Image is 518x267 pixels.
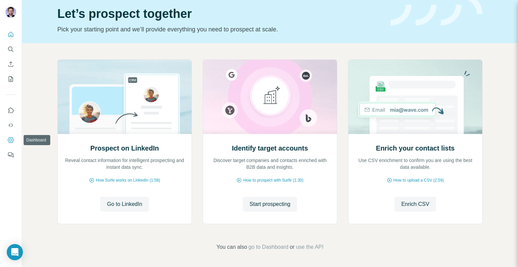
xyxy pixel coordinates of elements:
img: Avatar [5,7,16,18]
h2: Prospect on LinkedIn [90,143,159,153]
button: Feedback [5,149,16,161]
button: Go to LinkedIn [100,197,149,212]
button: My lists [5,73,16,85]
h2: Enrich your contact lists [376,143,455,153]
span: or [290,243,294,251]
button: Quick start [5,28,16,41]
button: Start prospecting [243,197,297,212]
p: Pick your starting point and we’ll provide everything you need to prospect at scale. [57,25,382,34]
button: Enrich CSV [395,197,436,212]
h1: Let’s prospect together [57,7,382,21]
button: Dashboard [5,134,16,146]
span: You can also [217,243,247,251]
button: Search [5,43,16,55]
div: Open Intercom Messenger [7,244,23,260]
span: Go to LinkedIn [107,200,142,208]
span: How Surfe works on LinkedIn (1:58) [96,177,160,183]
button: Enrich CSV [5,58,16,70]
span: How to prospect with Surfe (1:30) [243,177,303,183]
span: How to upload a CSV (2:59) [394,177,444,183]
button: Use Surfe on LinkedIn [5,104,16,116]
p: Reveal contact information for intelligent prospecting and instant data sync. [64,157,185,170]
button: use the API [296,243,323,251]
span: Start prospecting [250,200,290,208]
img: Prospect on LinkedIn [57,60,192,134]
p: Discover target companies and contacts enriched with B2B data and insights. [210,157,330,170]
p: Use CSV enrichment to confirm you are using the best data available. [355,157,476,170]
img: Identify target accounts [203,60,337,134]
img: Enrich your contact lists [348,60,483,134]
button: Use Surfe API [5,119,16,131]
span: Enrich CSV [401,200,429,208]
h2: Identify target accounts [232,143,308,153]
button: go to Dashboard [249,243,288,251]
